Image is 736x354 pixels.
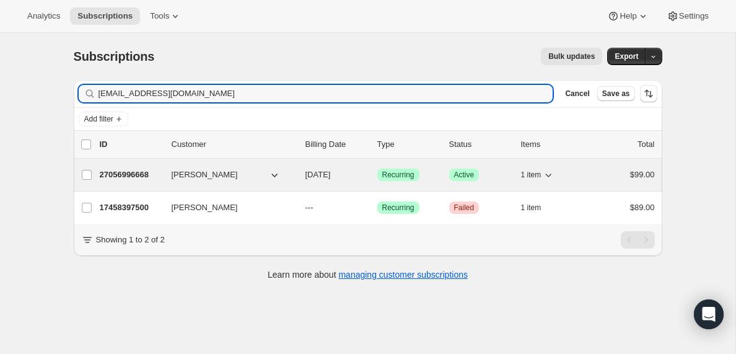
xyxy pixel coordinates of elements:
button: Help [600,7,656,25]
p: 17458397500 [100,201,162,214]
span: Settings [679,11,709,21]
button: 1 item [521,199,555,216]
div: IDCustomerBilling DateTypeStatusItemsTotal [100,138,655,151]
span: --- [305,203,313,212]
div: 17458397500[PERSON_NAME]---SuccessRecurringCriticalFailed1 item$89.00 [100,199,655,216]
span: Subscriptions [74,50,155,63]
span: Recurring [382,203,414,213]
button: Save as [597,86,635,101]
button: Sort the results [640,85,657,102]
button: [PERSON_NAME] [164,198,288,218]
span: Failed [454,203,475,213]
input: Filter subscribers [99,85,553,102]
span: Add filter [84,114,113,124]
span: 1 item [521,203,541,213]
p: 27056996668 [100,169,162,181]
p: Learn more about [268,268,468,281]
button: Export [607,48,646,65]
span: [PERSON_NAME] [172,201,238,214]
span: Help [620,11,636,21]
button: Settings [659,7,716,25]
span: Recurring [382,170,414,180]
button: Add filter [79,112,128,126]
p: Showing 1 to 2 of 2 [96,234,165,246]
button: Tools [142,7,189,25]
div: Type [377,138,439,151]
a: managing customer subscriptions [338,270,468,280]
span: Save as [602,89,630,99]
span: 1 item [521,170,541,180]
span: Analytics [27,11,60,21]
nav: Pagination [621,231,655,249]
p: Total [637,138,654,151]
button: [PERSON_NAME] [164,165,288,185]
span: Export [615,51,638,61]
div: 27056996668[PERSON_NAME][DATE]SuccessRecurringSuccessActive1 item$99.00 [100,166,655,184]
button: Subscriptions [70,7,140,25]
span: [DATE] [305,170,331,179]
button: 1 item [521,166,555,184]
div: Items [521,138,583,151]
button: Cancel [560,86,594,101]
span: $89.00 [630,203,655,212]
span: Tools [150,11,169,21]
p: Status [449,138,511,151]
span: [PERSON_NAME] [172,169,238,181]
span: Cancel [565,89,589,99]
button: Analytics [20,7,68,25]
span: Subscriptions [77,11,133,21]
span: Bulk updates [548,51,595,61]
p: ID [100,138,162,151]
p: Customer [172,138,296,151]
span: Active [454,170,475,180]
div: Open Intercom Messenger [694,299,724,329]
span: $99.00 [630,170,655,179]
button: Bulk updates [541,48,602,65]
p: Billing Date [305,138,367,151]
